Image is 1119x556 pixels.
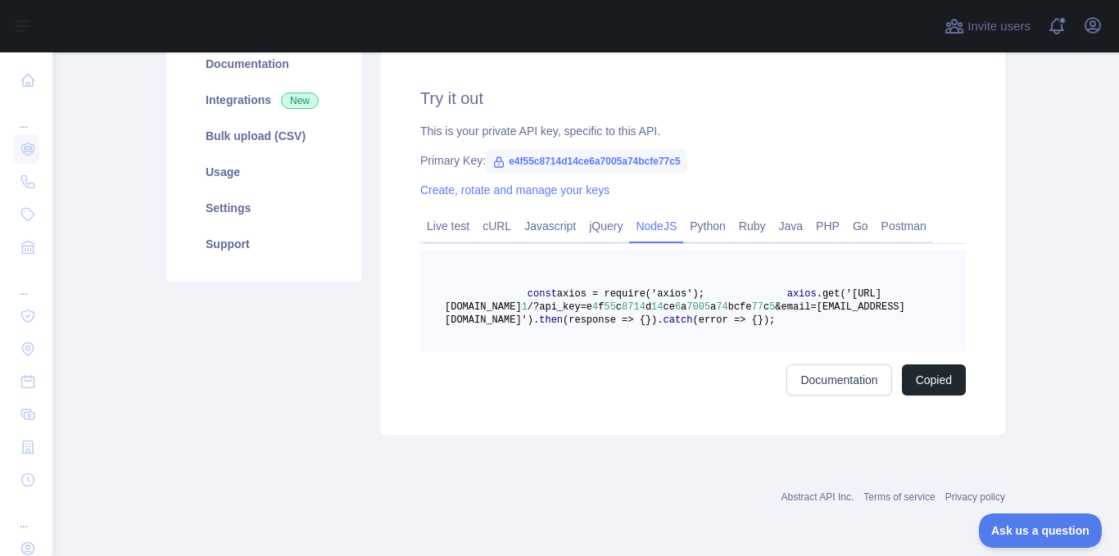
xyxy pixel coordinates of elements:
a: Abstract API Inc. [781,491,854,503]
a: NodeJS [629,213,683,239]
a: Create, rotate and manage your keys [420,183,609,197]
a: Postman [875,213,933,239]
a: jQuery [582,213,629,239]
button: Copied [902,364,966,396]
span: . [657,314,663,326]
span: 8714 [622,301,646,313]
span: 4 [592,301,598,313]
div: ... [13,265,39,298]
span: /?api_key=e [528,301,592,313]
span: 14 [651,301,663,313]
span: bcfe [728,301,752,313]
span: (response => { [563,314,646,326]
span: axios = require('axios'); [557,288,704,300]
a: Support [186,226,342,262]
span: 77 [752,301,763,313]
a: Settings [186,190,342,226]
span: 55 [604,301,615,313]
a: Go [846,213,875,239]
span: 5 [769,301,775,313]
a: Documentation [186,46,342,82]
span: catch [663,314,692,326]
a: Integrations New [186,82,342,118]
a: Ruby [732,213,772,239]
iframe: Toggle Customer Support [979,513,1103,548]
a: Privacy policy [945,491,1005,503]
span: a [710,301,716,313]
span: 1 [522,301,528,313]
span: }); [758,314,776,326]
span: const [528,288,557,300]
span: Invite users [967,17,1031,36]
div: Primary Key: [420,152,966,169]
span: axios [787,288,817,300]
span: d [646,301,651,313]
a: cURL [476,213,518,239]
span: c [763,301,769,313]
span: e4f55c8714d14ce6a7005a74bcfe77c5 [486,149,687,174]
div: ... [13,498,39,531]
span: 6 [675,301,681,313]
div: This is your private API key, specific to this API. [420,123,966,139]
a: Python [683,213,732,239]
span: New [281,93,319,109]
span: . [533,314,539,326]
span: 7005 [686,301,710,313]
span: 74 [716,301,727,313]
span: c [616,301,622,313]
span: a [681,301,686,313]
a: Live test [420,213,476,239]
span: }) [646,314,657,326]
button: Invite users [941,13,1034,39]
h2: Try it out [420,87,966,110]
span: (error => { [693,314,758,326]
span: f [598,301,604,313]
span: ce [663,301,674,313]
div: ... [13,98,39,131]
a: Bulk upload (CSV) [186,118,342,154]
a: Documentation [786,364,891,396]
a: Javascript [518,213,582,239]
span: then [539,314,563,326]
a: PHP [809,213,846,239]
a: Usage [186,154,342,190]
a: Terms of service [863,491,935,503]
a: Java [772,213,810,239]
